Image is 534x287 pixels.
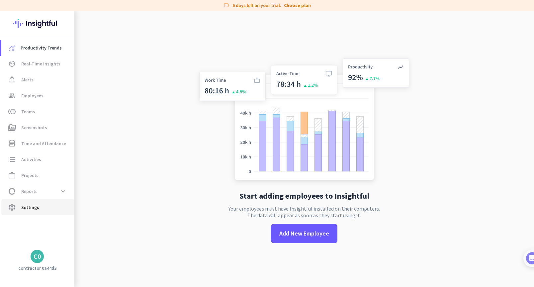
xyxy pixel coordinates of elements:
[8,76,16,84] i: notification_important
[21,92,44,100] span: Employees
[1,151,74,167] a: storageActivities
[284,2,311,9] a: Choose plan
[9,45,15,51] img: menu-item
[21,140,66,147] span: Time and Attendance
[1,88,74,104] a: groupEmployees
[8,124,16,132] i: perm_media
[21,124,47,132] span: Screenshots
[1,136,74,151] a: event_noteTime and Attendance
[21,108,35,116] span: Teams
[1,40,74,56] a: menu-itemProductivity Trends
[21,44,62,52] span: Productivity Trends
[1,199,74,215] a: settingsSettings
[194,54,414,187] img: no-search-results
[21,203,39,211] span: Settings
[223,2,230,9] i: label
[8,60,16,68] i: av_timer
[21,76,34,84] span: Alerts
[8,155,16,163] i: storage
[239,192,369,200] h2: Start adding employees to Insightful
[8,187,16,195] i: data_usage
[8,203,16,211] i: settings
[8,140,16,147] i: event_note
[1,167,74,183] a: work_outlineProjects
[1,183,74,199] a: data_usageReportsexpand_more
[1,120,74,136] a: perm_mediaScreenshots
[8,108,16,116] i: toll
[34,253,41,260] div: C0
[13,11,61,37] img: Insightful logo
[8,92,16,100] i: group
[271,224,337,243] button: Add New Employee
[21,187,38,195] span: Reports
[1,104,74,120] a: tollTeams
[21,171,39,179] span: Projects
[1,72,74,88] a: notification_importantAlerts
[8,171,16,179] i: work_outline
[228,205,380,219] p: Your employees must have Insightful installed on their computers. The data will appear as soon as...
[21,60,60,68] span: Real-Time Insights
[279,229,329,238] span: Add New Employee
[57,185,69,197] button: expand_more
[21,155,41,163] span: Activities
[1,56,74,72] a: av_timerReal-Time Insights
